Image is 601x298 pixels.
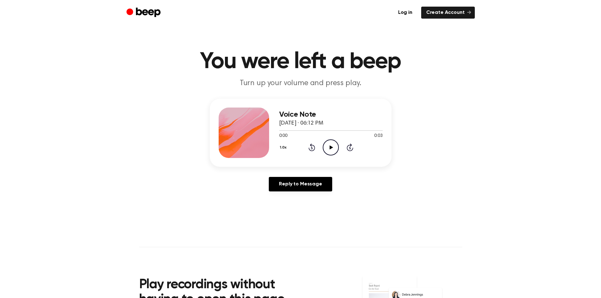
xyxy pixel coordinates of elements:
span: [DATE] · 06:12 PM [279,120,323,126]
a: Create Account [421,7,475,19]
a: Reply to Message [269,177,332,191]
span: 0:00 [279,133,287,139]
span: 0:03 [374,133,382,139]
a: Beep [127,7,162,19]
h3: Voice Note [279,110,383,119]
h1: You were left a beep [139,50,462,73]
a: Log in [393,7,417,19]
button: 1.0x [279,142,289,153]
p: Turn up your volume and press play. [180,78,422,89]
